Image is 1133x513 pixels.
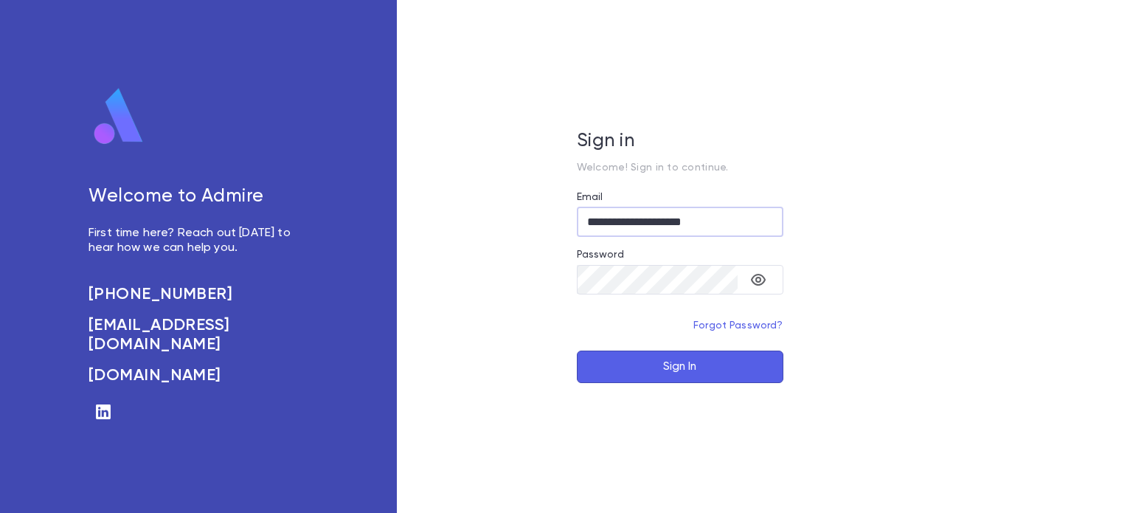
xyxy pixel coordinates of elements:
a: Forgot Password? [693,320,783,331]
p: First time here? Reach out [DATE] to hear how we can help you. [89,226,307,255]
a: [DOMAIN_NAME] [89,366,307,385]
h5: Sign in [577,131,783,153]
img: logo [89,87,149,146]
button: toggle password visibility [744,265,773,295]
h5: Welcome to Admire [89,186,307,208]
p: Welcome! Sign in to continue. [577,162,783,173]
label: Email [577,191,603,203]
a: [EMAIL_ADDRESS][DOMAIN_NAME] [89,316,307,354]
button: Sign In [577,351,783,383]
a: [PHONE_NUMBER] [89,285,307,304]
label: Password [577,249,624,261]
